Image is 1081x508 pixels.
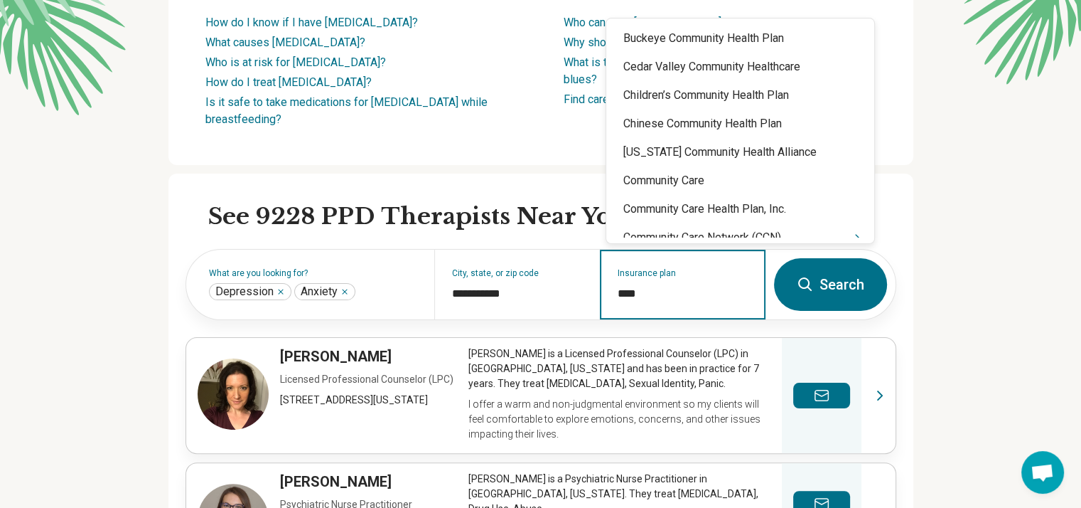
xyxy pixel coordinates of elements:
[606,110,874,138] div: Chinese Community Health Plan
[606,81,874,110] div: Children’s Community Health Plan
[606,138,874,166] div: [US_STATE] Community Health Alliance
[564,36,749,49] a: Why should I treat [MEDICAL_DATA]?
[564,16,727,29] a: Who can treat [MEDICAL_DATA]?
[606,24,874,238] div: Suggestions
[793,383,850,408] button: Send a message
[209,283,291,300] div: Depression
[606,223,874,252] div: Community Care Network (CCN)
[205,75,372,89] a: How do I treat [MEDICAL_DATA]?
[276,287,285,296] button: Depression
[564,55,858,86] a: What is the difference between [MEDICAL_DATA] and baby blues?
[606,195,874,223] div: Community Care Health Plan, Inc.
[208,202,896,232] h2: See 9228 PPD Therapists Near You
[205,95,488,126] a: Is it safe to take medications for [MEDICAL_DATA] while breastfeeding?
[774,258,887,311] button: Search
[606,166,874,195] div: Community Care
[340,287,349,296] button: Anxiety
[606,53,874,81] div: Cedar Valley Community Healthcare
[205,36,365,49] a: What causes [MEDICAL_DATA]?
[606,24,874,53] div: Buckeye Community Health Plan
[209,269,417,277] label: What are you looking for?
[564,92,647,106] a: Find care for you
[301,285,338,299] span: Anxiety
[215,285,274,299] span: Depression
[294,283,355,300] div: Anxiety
[1021,451,1064,494] div: Open chat
[205,16,418,29] a: How do I know if I have [MEDICAL_DATA]?
[205,55,386,69] a: Who is at risk for [MEDICAL_DATA]?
